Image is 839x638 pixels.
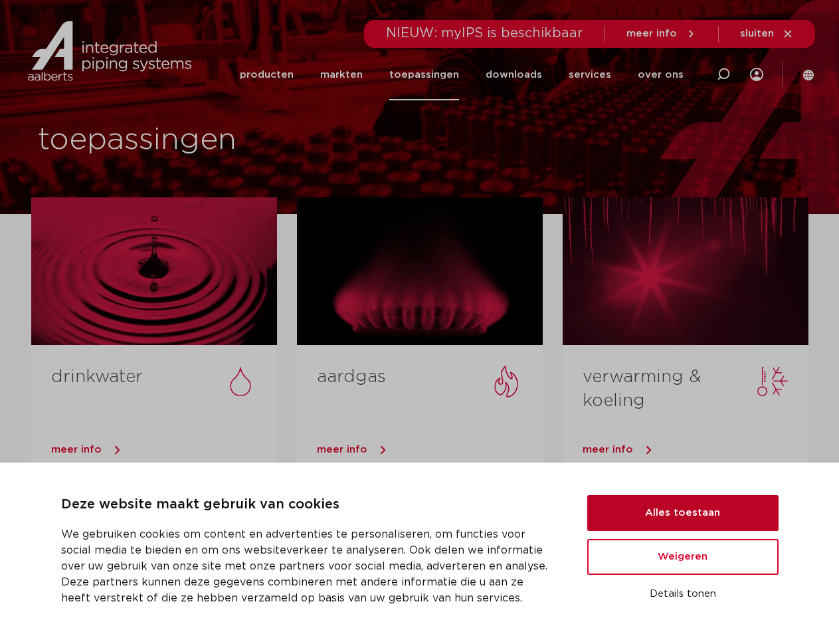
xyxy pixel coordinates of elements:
a: services [569,49,611,100]
a: markten [320,49,363,100]
span: NIEUW: myIPS is beschikbaar [386,27,583,40]
a: meer info [626,28,697,40]
a: downloads [486,49,542,100]
a: drinkwater [51,368,143,385]
a: meer info [583,440,808,460]
h1: toepassingen [38,119,413,161]
button: Alles toestaan [587,495,779,531]
a: producten [240,49,294,100]
span: meer info [317,445,367,455]
span: meer info [626,29,677,39]
a: over ons [638,49,684,100]
a: toepassingen [389,49,459,100]
span: sluiten [740,29,774,39]
a: verwarming & koeling [583,368,701,409]
a: meer info [51,440,277,460]
a: sluiten [740,28,794,40]
a: aardgas [317,368,386,385]
p: Deze website maakt gebruik van cookies [61,494,555,516]
span: meer info [583,445,633,455]
div: my IPS [750,60,763,89]
button: Details tonen [587,583,779,605]
nav: Menu [240,49,684,100]
p: We gebruiken cookies om content en advertenties te personaliseren, om functies voor social media ... [61,526,555,606]
button: Weigeren [587,539,779,575]
span: meer info [51,445,102,455]
a: meer info [317,440,543,460]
